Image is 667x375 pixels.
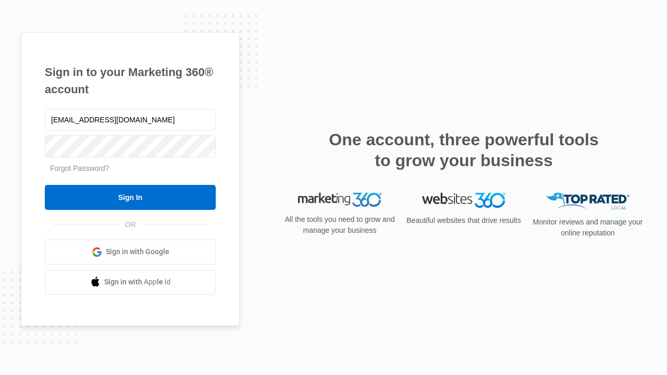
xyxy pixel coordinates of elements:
[45,270,216,295] a: Sign in with Apple Id
[45,109,216,131] input: Email
[104,277,171,287] span: Sign in with Apple Id
[529,217,646,239] p: Monitor reviews and manage your online reputation
[422,193,505,208] img: Websites 360
[546,193,629,210] img: Top Rated Local
[298,193,381,207] img: Marketing 360
[118,219,143,230] span: OR
[50,164,109,172] a: Forgot Password?
[45,185,216,210] input: Sign In
[405,215,522,226] p: Beautiful websites that drive results
[281,214,398,236] p: All the tools you need to grow and manage your business
[326,129,602,171] h2: One account, three powerful tools to grow your business
[106,246,169,257] span: Sign in with Google
[45,240,216,265] a: Sign in with Google
[45,64,216,98] h1: Sign in to your Marketing 360® account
